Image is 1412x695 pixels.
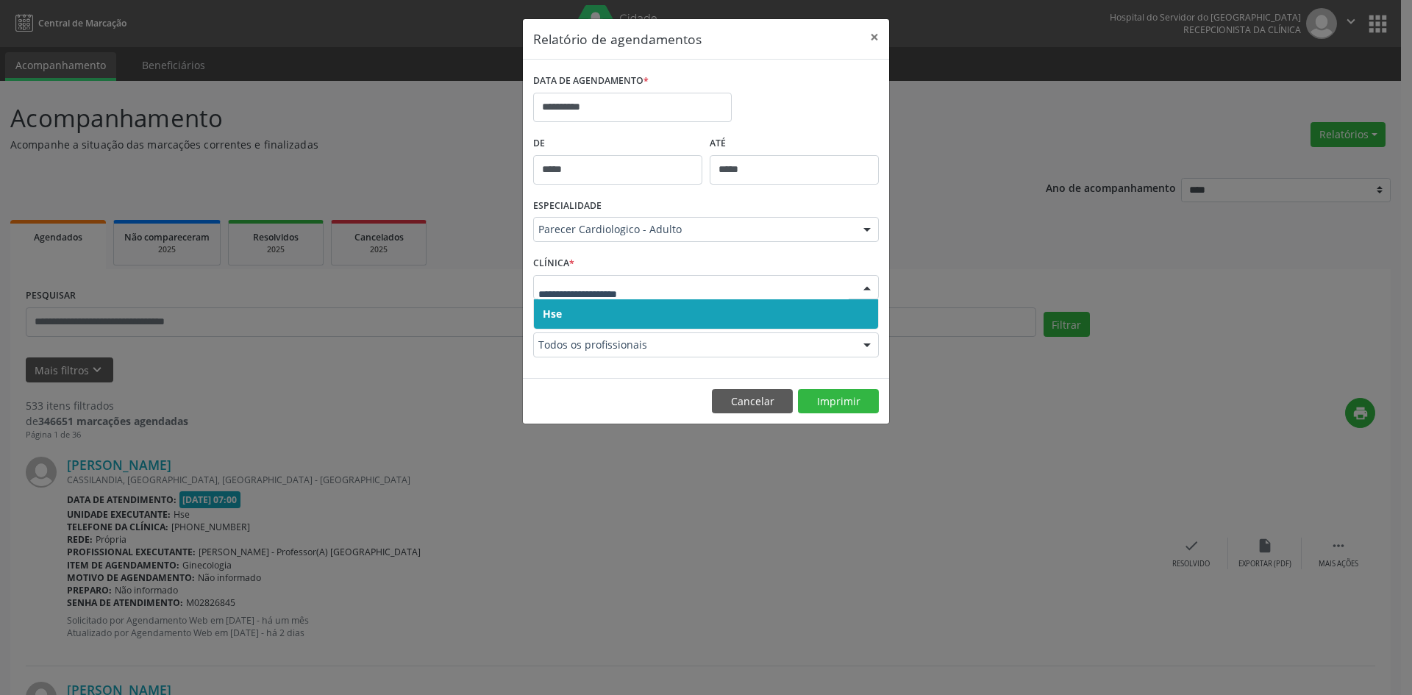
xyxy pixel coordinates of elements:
[533,252,574,275] label: CLÍNICA
[798,389,879,414] button: Imprimir
[533,195,602,218] label: ESPECIALIDADE
[710,132,879,155] label: ATÉ
[712,389,793,414] button: Cancelar
[543,307,562,321] span: Hse
[533,29,702,49] h5: Relatório de agendamentos
[533,70,649,93] label: DATA DE AGENDAMENTO
[860,19,889,55] button: Close
[533,132,702,155] label: De
[538,338,849,352] span: Todos os profissionais
[538,222,849,237] span: Parecer Cardiologico - Adulto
